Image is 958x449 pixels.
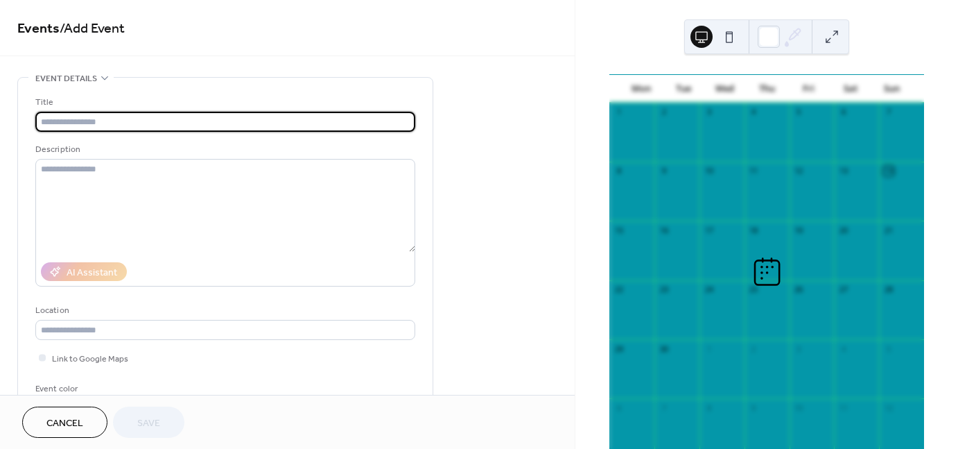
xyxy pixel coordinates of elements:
[659,107,669,117] div: 2
[749,107,759,117] div: 4
[35,142,412,157] div: Description
[746,75,787,103] div: Thu
[613,403,624,413] div: 6
[871,75,913,103] div: Sun
[829,75,871,103] div: Sat
[838,166,848,176] div: 13
[794,285,804,295] div: 26
[704,285,714,295] div: 24
[749,344,759,354] div: 2
[883,225,894,235] div: 21
[22,407,107,438] button: Cancel
[883,285,894,295] div: 28
[613,225,624,235] div: 15
[613,107,624,117] div: 1
[613,344,624,354] div: 29
[620,75,662,103] div: Mon
[662,75,704,103] div: Tue
[35,303,412,318] div: Location
[60,15,125,42] span: / Add Event
[794,403,804,413] div: 10
[659,285,669,295] div: 23
[659,344,669,354] div: 30
[794,166,804,176] div: 12
[659,166,669,176] div: 9
[749,225,759,235] div: 18
[46,416,83,431] span: Cancel
[704,344,714,354] div: 1
[17,15,60,42] a: Events
[794,107,804,117] div: 5
[704,403,714,413] div: 8
[838,225,848,235] div: 20
[749,166,759,176] div: 11
[838,285,848,295] div: 27
[838,107,848,117] div: 6
[883,344,894,354] div: 5
[704,166,714,176] div: 10
[613,285,624,295] div: 22
[659,225,669,235] div: 16
[749,285,759,295] div: 25
[35,382,139,396] div: Event color
[704,75,746,103] div: Wed
[613,166,624,176] div: 8
[35,95,412,110] div: Title
[883,403,894,413] div: 12
[52,352,128,366] span: Link to Google Maps
[883,166,894,176] div: 14
[704,107,714,117] div: 3
[787,75,829,103] div: Fri
[749,403,759,413] div: 9
[704,225,714,235] div: 17
[794,225,804,235] div: 19
[794,344,804,354] div: 3
[838,344,848,354] div: 4
[838,403,848,413] div: 11
[659,403,669,413] div: 7
[883,107,894,117] div: 7
[35,71,97,86] span: Event details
